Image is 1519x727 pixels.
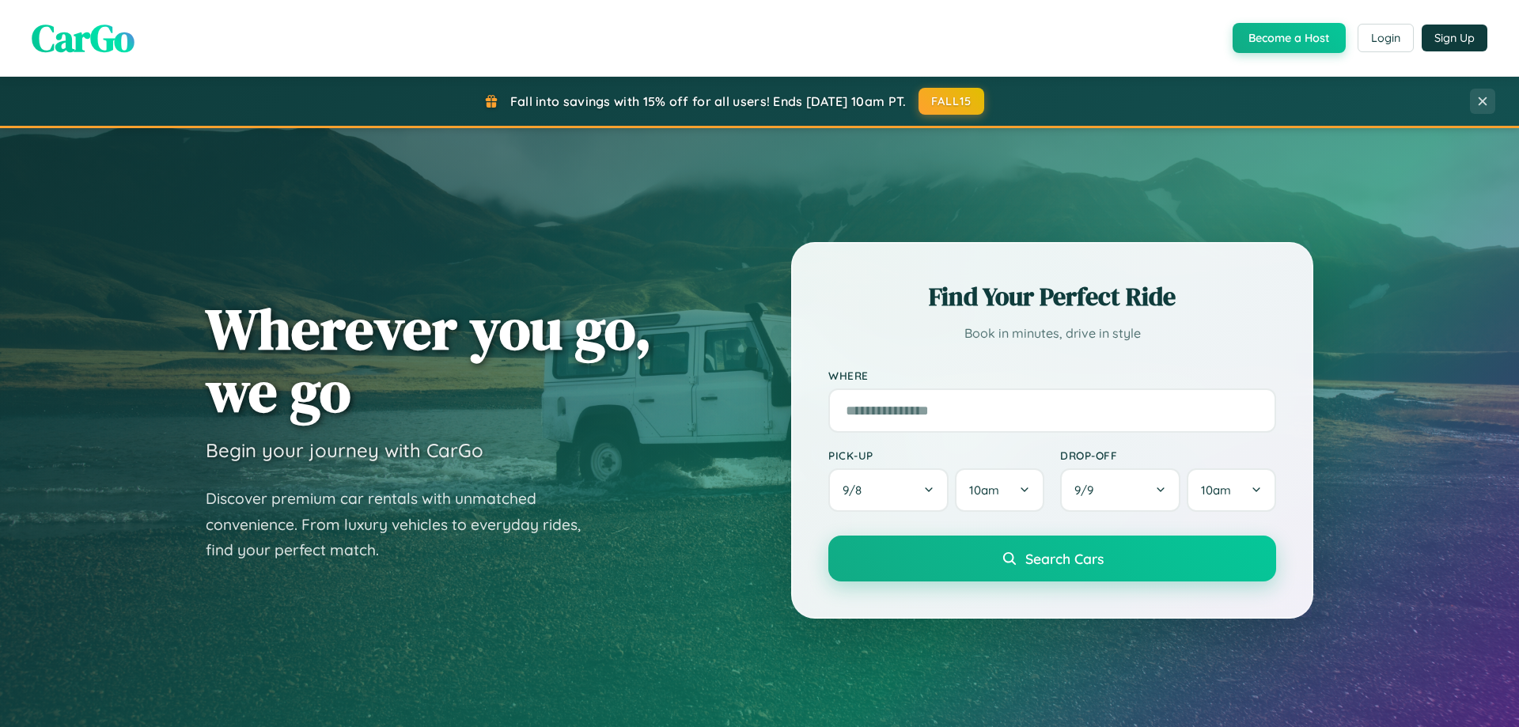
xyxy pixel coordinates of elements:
[1025,550,1104,567] span: Search Cars
[828,279,1276,314] h2: Find Your Perfect Ride
[1201,483,1231,498] span: 10am
[828,449,1044,462] label: Pick-up
[32,12,134,64] span: CarGo
[828,536,1276,581] button: Search Cars
[206,297,652,422] h1: Wherever you go, we go
[1060,468,1180,512] button: 9/9
[919,88,985,115] button: FALL15
[206,486,601,563] p: Discover premium car rentals with unmatched convenience. From luxury vehicles to everyday rides, ...
[1358,24,1414,52] button: Login
[1233,23,1346,53] button: Become a Host
[510,93,907,109] span: Fall into savings with 15% off for all users! Ends [DATE] 10am PT.
[1187,468,1276,512] button: 10am
[828,369,1276,382] label: Where
[1060,449,1276,462] label: Drop-off
[955,468,1044,512] button: 10am
[828,468,949,512] button: 9/8
[1074,483,1101,498] span: 9 / 9
[828,322,1276,345] p: Book in minutes, drive in style
[1422,25,1487,51] button: Sign Up
[206,438,483,462] h3: Begin your journey with CarGo
[843,483,869,498] span: 9 / 8
[969,483,999,498] span: 10am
